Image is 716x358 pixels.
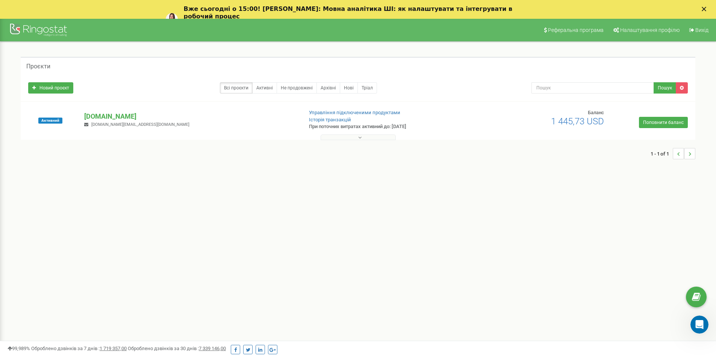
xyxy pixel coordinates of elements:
[620,27,680,33] span: Налаштування профілю
[166,13,178,25] img: Profile image for Yuliia
[91,122,189,127] span: [DOMAIN_NAME][EMAIL_ADDRESS][DOMAIN_NAME]
[588,110,604,115] span: Баланс
[199,346,226,351] u: 7 339 146,00
[277,82,317,94] a: Не продовжені
[26,63,50,70] h5: Проєкти
[695,27,708,33] span: Вихід
[690,316,708,334] iframe: Intercom live chat
[609,19,683,41] a: Налаштування профілю
[340,82,358,94] a: Нові
[357,82,377,94] a: Тріал
[100,346,127,351] u: 1 719 357,00
[220,82,253,94] a: Всі проєкти
[531,82,654,94] input: Пошук
[309,117,351,122] a: Історія транзакцій
[28,82,73,94] a: Новий проєкт
[702,7,709,11] div: Закрити
[252,82,277,94] a: Активні
[316,82,340,94] a: Архівні
[31,346,127,351] span: Оброблено дзвінків за 7 днів :
[38,118,62,124] span: Активний
[684,19,712,41] a: Вихід
[651,148,673,159] span: 1 - 1 of 1
[309,123,465,130] p: При поточних витратах активний до: [DATE]
[8,346,30,351] span: 99,989%
[551,116,604,127] span: 1 445,73 USD
[548,27,604,33] span: Реферальна програма
[639,117,688,128] a: Поповнити баланс
[539,19,607,41] a: Реферальна програма
[84,112,297,121] p: [DOMAIN_NAME]
[654,82,676,94] button: Пошук
[128,346,226,351] span: Оброблено дзвінків за 30 днів :
[184,5,513,20] b: Вже сьогодні о 15:00! [PERSON_NAME]: Мовна аналітика ШІ: як налаштувати та інтегрувати в робочий ...
[309,110,400,115] a: Управління підключеними продуктами
[651,140,695,167] nav: ...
